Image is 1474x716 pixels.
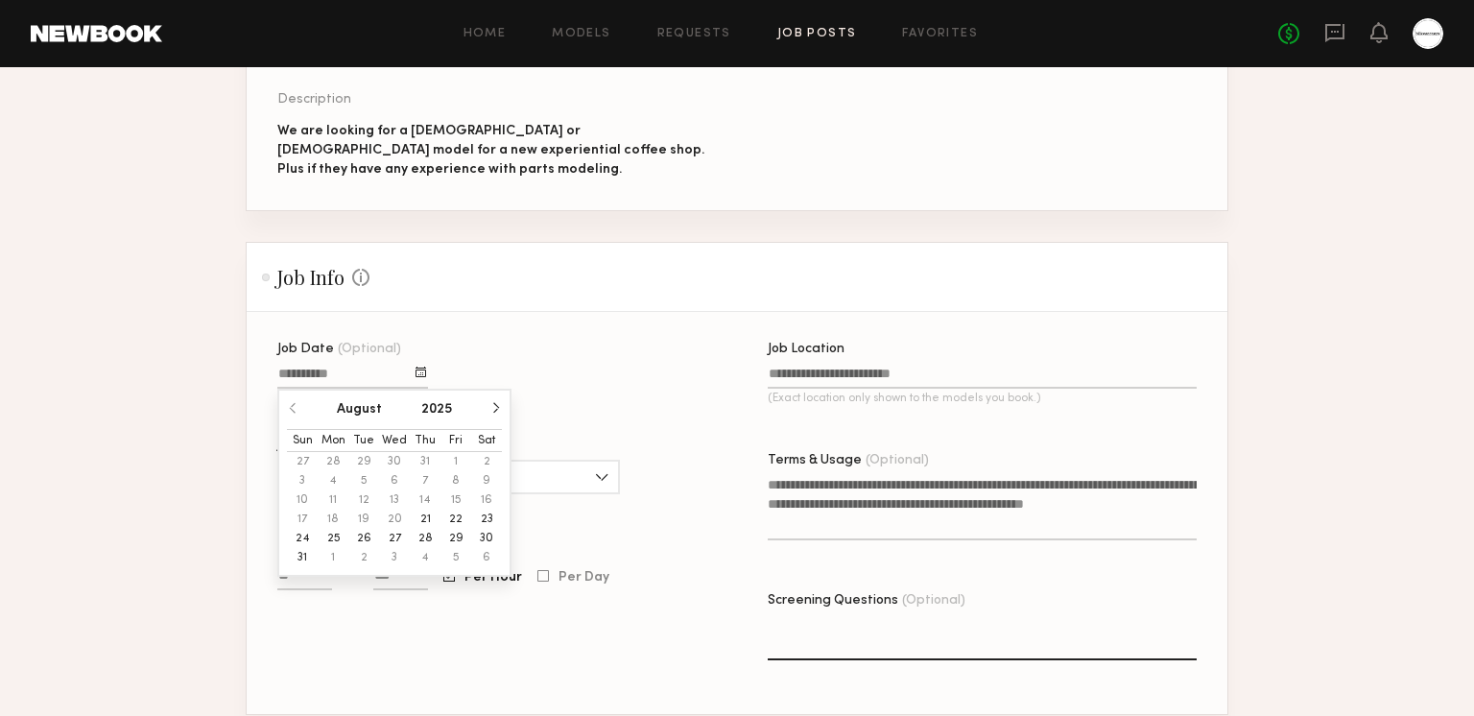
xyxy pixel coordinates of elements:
[287,402,298,414] button: Previous month
[471,529,502,548] button: 30
[440,548,471,567] button: 5
[902,594,965,608] span: (Optional)
[318,429,348,452] th: Mon
[379,429,410,452] th: Wed
[318,529,348,548] button: 25
[657,28,731,40] a: Requests
[379,471,410,490] button: 6
[768,475,1197,540] textarea: Terms & Usage(Optional)
[471,548,502,567] button: 6
[348,471,379,490] button: 5
[768,367,1197,389] input: Job Location(Exact location only shown to the models you book.)
[348,548,379,567] button: 2
[287,452,318,471] button: 27
[471,490,502,510] button: 16
[490,402,502,414] button: Next month
[337,403,382,417] button: August
[318,471,348,490] button: 4
[768,615,1197,661] textarea: Screening Questions(Optional)
[277,343,428,356] div: Job Date
[768,594,1197,608] div: Screening Questions
[866,454,929,467] span: (Optional)
[318,548,348,567] button: 1
[410,510,440,529] button: 21
[262,266,369,289] h2: Job Info
[348,490,379,510] button: 12
[277,122,706,179] div: We are looking for a [DEMOGRAPHIC_DATA] or [DEMOGRAPHIC_DATA] model for a new experiential coffee...
[552,28,610,40] a: Models
[338,343,401,356] span: (Optional)
[287,429,318,452] th: Sun
[768,454,1197,467] div: Terms & Usage
[379,452,410,471] button: 30
[348,510,379,529] button: 19
[379,548,410,567] button: 3
[440,471,471,490] button: 8
[287,490,318,510] button: 10
[379,510,410,529] button: 20
[410,490,440,510] button: 14
[287,471,318,490] button: 3
[471,429,502,452] th: Sat
[348,529,379,548] button: 26
[287,529,318,548] button: 24
[287,510,318,529] button: 17
[410,452,440,471] button: 31
[440,429,471,452] th: Fri
[410,529,440,548] button: 28
[318,490,348,510] button: 11
[287,548,318,567] button: 31
[410,471,440,490] button: 7
[440,510,471,529] button: 22
[464,28,507,40] a: Home
[440,490,471,510] button: 15
[902,28,978,40] a: Favorites
[379,490,410,510] button: 13
[379,529,410,548] button: 27
[440,529,471,548] button: 29
[440,452,471,471] button: 1
[318,510,348,529] button: 18
[348,429,379,452] th: Tue
[471,510,502,529] button: 23
[348,452,379,471] button: 29
[768,393,1197,404] p: (Exact location only shown to the models you book.)
[410,548,440,567] button: 4
[471,471,502,490] button: 9
[471,452,502,471] button: 2
[464,572,522,584] span: Per Hour
[559,572,609,584] span: Per Day
[421,403,452,417] button: 2025
[768,343,1197,356] div: Job Location
[410,429,440,452] th: Thu
[277,93,706,107] div: Description
[318,452,348,471] button: 28
[777,28,857,40] a: Job Posts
